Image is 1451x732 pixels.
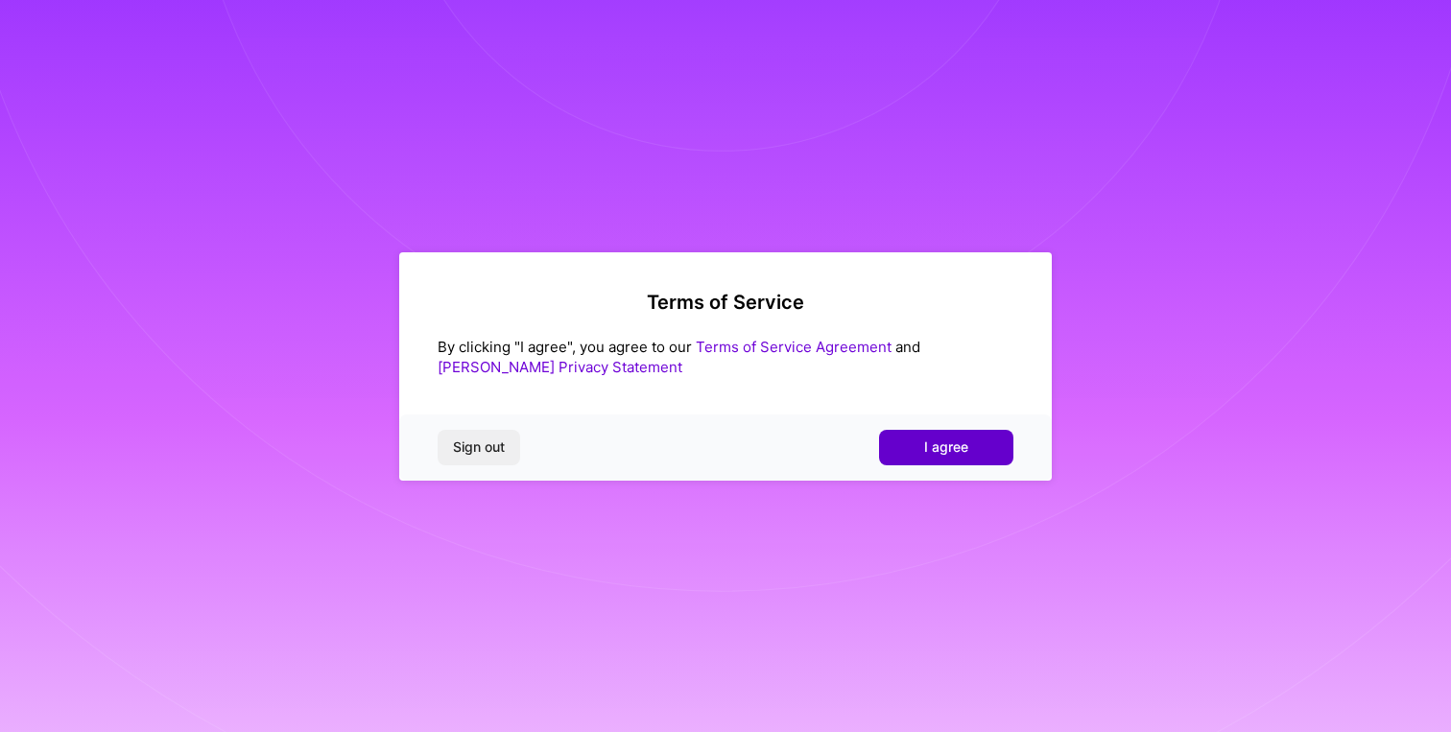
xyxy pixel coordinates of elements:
a: Terms of Service Agreement [696,338,892,356]
div: By clicking "I agree", you agree to our and [438,337,1013,377]
h2: Terms of Service [438,291,1013,314]
button: Sign out [438,430,520,464]
span: I agree [924,437,968,457]
span: Sign out [453,437,505,457]
button: I agree [879,430,1013,464]
a: [PERSON_NAME] Privacy Statement [438,358,682,376]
